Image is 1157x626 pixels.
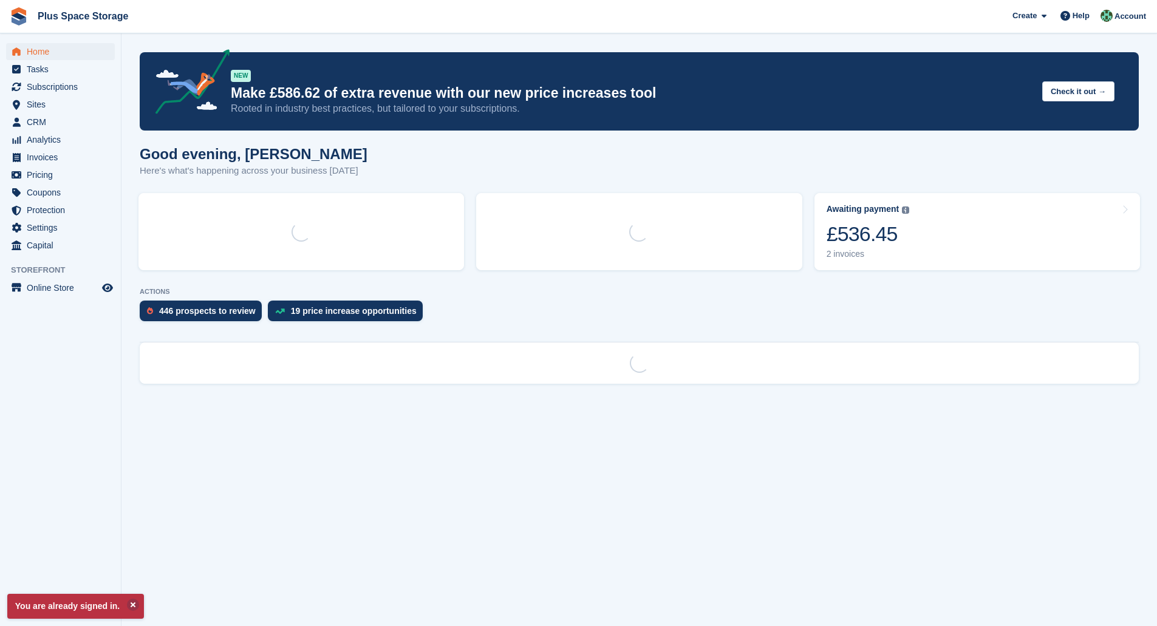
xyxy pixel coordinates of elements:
[27,78,100,95] span: Subscriptions
[10,7,28,26] img: stora-icon-8386f47178a22dfd0bd8f6a31ec36ba5ce8667c1dd55bd0f319d3a0aa187defe.svg
[6,78,115,95] a: menu
[6,61,115,78] a: menu
[140,288,1139,296] p: ACTIONS
[1042,81,1114,101] button: Check it out →
[140,301,268,327] a: 446 prospects to review
[827,204,899,214] div: Awaiting payment
[1012,10,1037,22] span: Create
[140,146,367,162] h1: Good evening, [PERSON_NAME]
[6,43,115,60] a: menu
[100,281,115,295] a: Preview store
[27,184,100,201] span: Coupons
[231,70,251,82] div: NEW
[231,84,1032,102] p: Make £586.62 of extra revenue with our new price increases tool
[6,219,115,236] a: menu
[27,114,100,131] span: CRM
[11,264,121,276] span: Storefront
[6,166,115,183] a: menu
[27,202,100,219] span: Protection
[145,49,230,118] img: price-adjustments-announcement-icon-8257ccfd72463d97f412b2fc003d46551f7dbcb40ab6d574587a9cd5c0d94...
[1101,10,1113,22] img: Karolis Stasinskas
[827,222,910,247] div: £536.45
[6,149,115,166] a: menu
[231,102,1032,115] p: Rooted in industry best practices, but tailored to your subscriptions.
[291,306,417,316] div: 19 price increase opportunities
[27,131,100,148] span: Analytics
[6,131,115,148] a: menu
[27,279,100,296] span: Online Store
[27,166,100,183] span: Pricing
[6,114,115,131] a: menu
[1114,10,1146,22] span: Account
[6,202,115,219] a: menu
[147,307,153,315] img: prospect-51fa495bee0391a8d652442698ab0144808aea92771e9ea1ae160a38d050c398.svg
[33,6,133,26] a: Plus Space Storage
[6,96,115,113] a: menu
[902,206,909,214] img: icon-info-grey-7440780725fd019a000dd9b08b2336e03edf1995a4989e88bcd33f0948082b44.svg
[268,301,429,327] a: 19 price increase opportunities
[27,96,100,113] span: Sites
[27,237,100,254] span: Capital
[7,594,144,619] p: You are already signed in.
[27,149,100,166] span: Invoices
[27,43,100,60] span: Home
[827,249,910,259] div: 2 invoices
[6,279,115,296] a: menu
[6,184,115,201] a: menu
[814,193,1140,270] a: Awaiting payment £536.45 2 invoices
[1073,10,1090,22] span: Help
[275,308,285,314] img: price_increase_opportunities-93ffe204e8149a01c8c9dc8f82e8f89637d9d84a8eef4429ea346261dce0b2c0.svg
[6,237,115,254] a: menu
[159,306,256,316] div: 446 prospects to review
[27,61,100,78] span: Tasks
[27,219,100,236] span: Settings
[140,164,367,178] p: Here's what's happening across your business [DATE]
